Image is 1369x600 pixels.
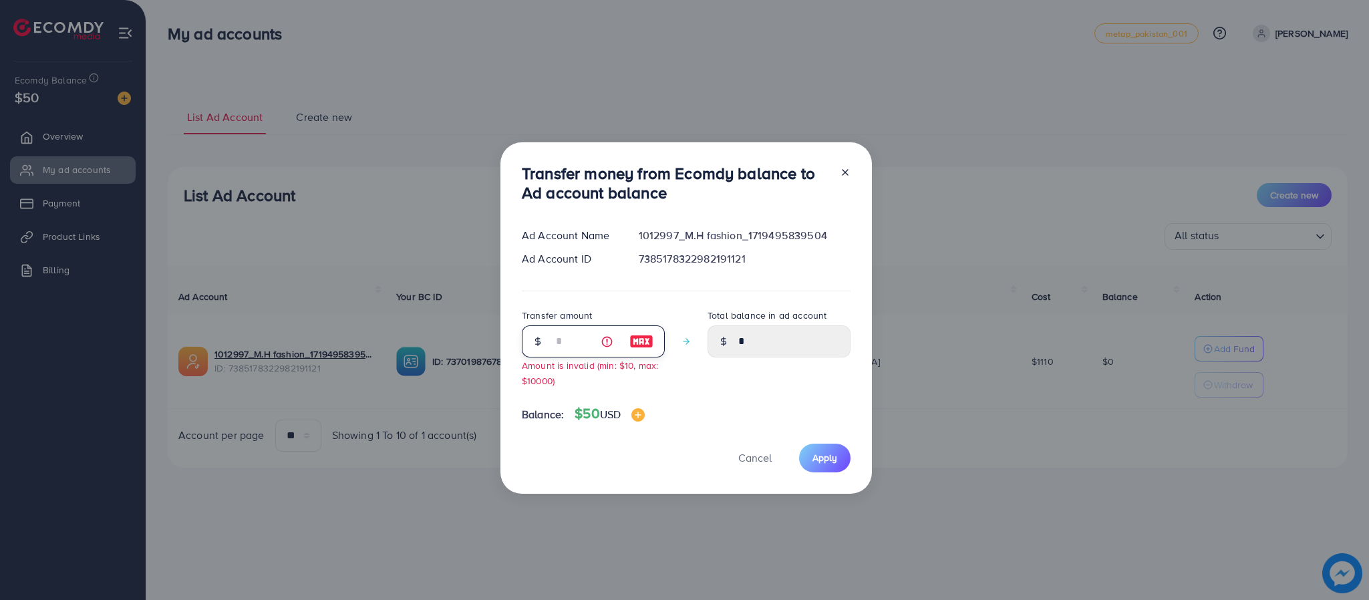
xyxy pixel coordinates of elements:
span: Cancel [738,450,772,465]
label: Total balance in ad account [708,309,826,322]
div: 7385178322982191121 [628,251,861,267]
h4: $50 [575,406,645,422]
img: image [629,333,653,349]
label: Transfer amount [522,309,592,322]
div: Ad Account Name [511,228,628,243]
span: USD [600,407,621,422]
img: image [631,408,645,422]
span: Apply [812,451,837,464]
small: Amount is invalid (min: $10, max: $10000) [522,359,658,387]
button: Apply [799,444,851,472]
div: 1012997_M.H fashion_1719495839504 [628,228,861,243]
button: Cancel [722,444,788,472]
h3: Transfer money from Ecomdy balance to Ad account balance [522,164,829,202]
span: Balance: [522,407,564,422]
div: Ad Account ID [511,251,628,267]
